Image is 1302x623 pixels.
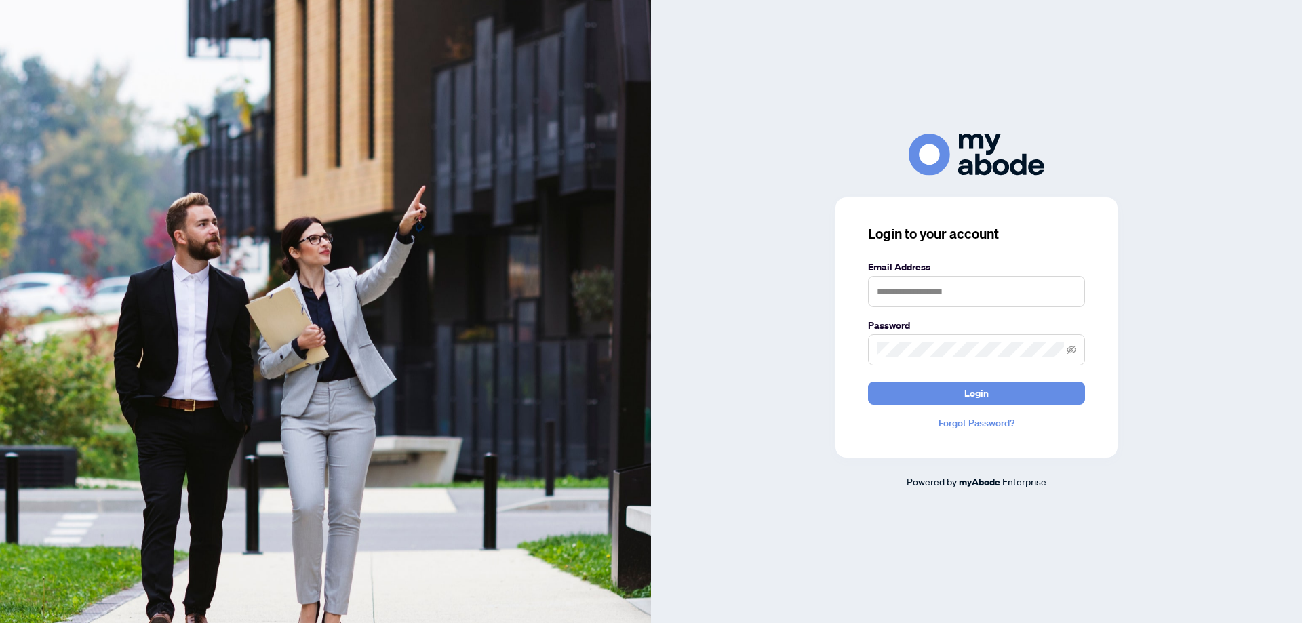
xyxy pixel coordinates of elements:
[868,416,1085,430] a: Forgot Password?
[1002,475,1046,487] span: Enterprise
[959,475,1000,489] a: myAbode
[868,318,1085,333] label: Password
[964,382,989,404] span: Login
[868,382,1085,405] button: Login
[868,260,1085,275] label: Email Address
[1067,345,1076,355] span: eye-invisible
[909,134,1044,175] img: ma-logo
[868,224,1085,243] h3: Login to your account
[907,475,957,487] span: Powered by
